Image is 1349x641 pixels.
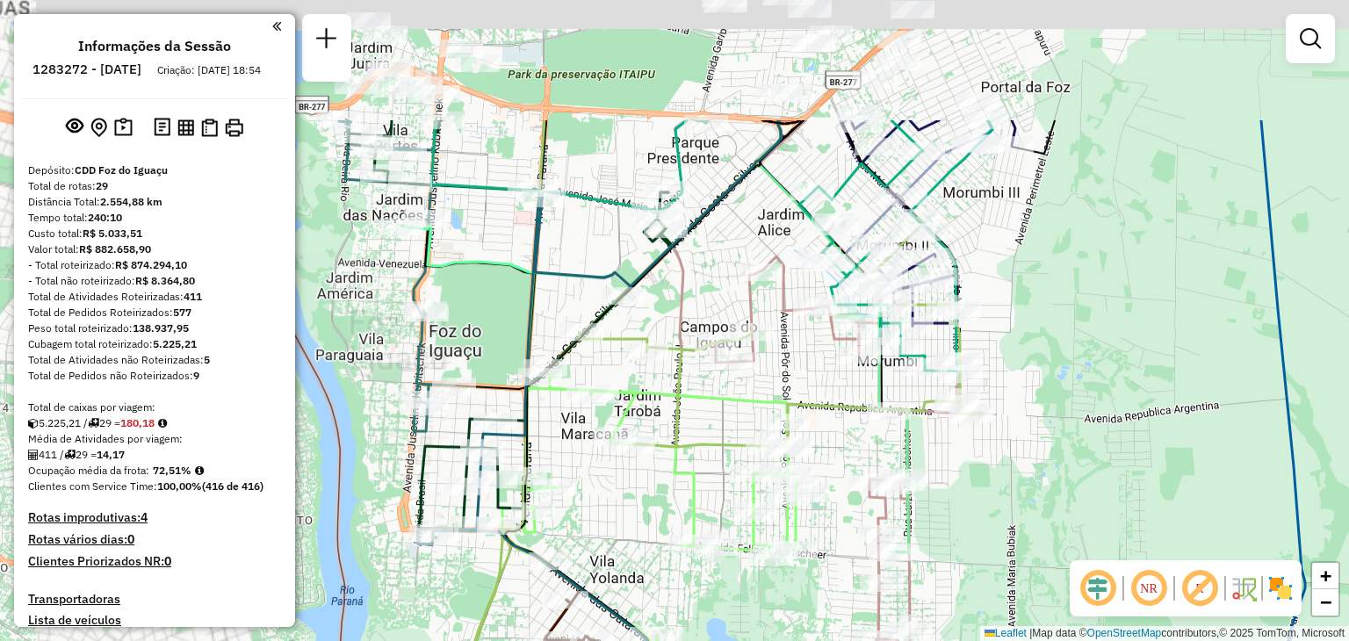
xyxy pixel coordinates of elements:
[1029,627,1032,639] span: |
[97,448,125,461] strong: 14,17
[28,194,281,210] div: Distância Total:
[28,464,149,477] span: Ocupação média da frota:
[1312,563,1338,589] a: Zoom in
[198,115,221,140] button: Visualizar Romaneio
[153,337,197,350] strong: 5.225,21
[28,592,281,607] h4: Transportadoras
[202,479,263,493] strong: (416 de 416)
[141,509,148,525] strong: 4
[184,290,202,303] strong: 411
[1077,567,1119,609] span: Ocultar deslocamento
[96,179,108,192] strong: 29
[79,242,151,256] strong: R$ 882.658,90
[153,464,191,477] strong: 72,51%
[28,257,281,273] div: - Total roteirizado:
[135,274,195,287] strong: R$ 8.364,80
[28,479,157,493] span: Clientes com Service Time:
[88,211,122,224] strong: 240:10
[75,163,168,176] strong: CDD Foz do Iguaçu
[28,178,281,194] div: Total de rotas:
[204,353,210,366] strong: 5
[1087,627,1162,639] a: OpenStreetMap
[28,368,281,384] div: Total de Pedidos não Roteirizados:
[127,531,134,547] strong: 0
[309,21,344,61] a: Nova sessão e pesquisa
[272,16,281,36] a: Clique aqui para minimizar o painel
[985,627,1027,639] a: Leaflet
[32,61,141,77] h6: 1283272 - [DATE]
[28,447,281,463] div: 411 / 29 =
[28,226,281,241] div: Custo total:
[1128,567,1170,609] span: Ocultar NR
[28,510,281,525] h4: Rotas improdutivas:
[28,532,281,547] h4: Rotas vários dias:
[28,418,39,429] i: Cubagem total roteirizado
[1293,21,1328,56] a: Exibir filtros
[111,114,136,141] button: Painel de Sugestão
[28,241,281,257] div: Valor total:
[28,162,281,178] div: Depósito:
[150,114,174,141] button: Logs desbloquear sessão
[28,415,281,431] div: 5.225,21 / 29 =
[164,553,171,569] strong: 0
[1312,589,1338,616] a: Zoom out
[28,400,281,415] div: Total de caixas por viagem:
[195,465,204,476] em: Média calculada utilizando a maior ocupação (%Peso ou %Cubagem) de cada rota da sessão. Rotas cro...
[193,369,199,382] strong: 9
[221,115,247,140] button: Imprimir Rotas
[87,114,111,141] button: Centralizar mapa no depósito ou ponto de apoio
[28,289,281,305] div: Total de Atividades Roteirizadas:
[150,62,268,78] div: Criação: [DATE] 18:54
[173,306,191,319] strong: 577
[28,613,281,628] h4: Lista de veículos
[28,352,281,368] div: Total de Atividades não Roteirizadas:
[1320,565,1331,587] span: +
[1320,591,1331,613] span: −
[64,450,76,460] i: Total de rotas
[174,115,198,139] button: Visualizar relatório de Roteirização
[157,479,202,493] strong: 100,00%
[28,554,281,569] h4: Clientes Priorizados NR:
[100,195,162,208] strong: 2.554,88 km
[158,418,167,429] i: Meta Caixas/viagem: 195,05 Diferença: -14,87
[88,418,99,429] i: Total de rotas
[62,113,87,141] button: Exibir sessão original
[28,336,281,352] div: Cubagem total roteirizado:
[28,431,281,447] div: Média de Atividades por viagem:
[1230,574,1258,602] img: Fluxo de ruas
[120,416,155,429] strong: 180,18
[28,273,281,289] div: - Total não roteirizado:
[1179,567,1221,609] span: Exibir rótulo
[28,210,281,226] div: Tempo total:
[133,321,189,335] strong: 138.937,95
[980,626,1349,641] div: Map data © contributors,© 2025 TomTom, Microsoft
[78,38,231,54] h4: Informações da Sessão
[115,258,187,271] strong: R$ 874.294,10
[83,227,142,240] strong: R$ 5.033,51
[28,305,281,320] div: Total de Pedidos Roteirizados:
[28,450,39,460] i: Total de Atividades
[1266,574,1295,602] img: Exibir/Ocultar setores
[28,320,281,336] div: Peso total roteirizado:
